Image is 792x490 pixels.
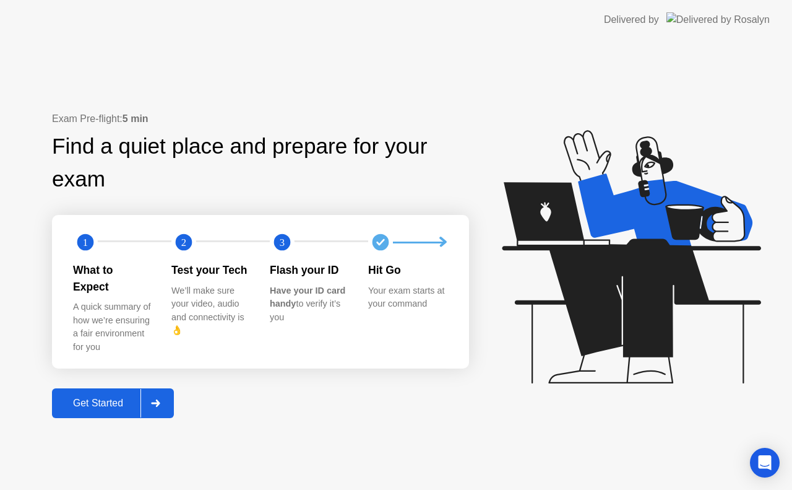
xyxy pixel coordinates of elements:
div: Exam Pre-flight: [52,112,469,126]
text: 3 [280,237,285,248]
text: 1 [83,237,88,248]
div: Find a quiet place and prepare for your exam [52,130,469,196]
div: Get Started [56,398,140,409]
div: What to Expect [73,262,152,295]
div: Your exam starts at your command [368,284,447,311]
div: Hit Go [368,262,447,278]
div: We’ll make sure your video, audio and connectivity is 👌 [171,284,250,338]
b: 5 min [123,113,148,124]
div: Flash your ID [270,262,348,278]
button: Get Started [52,388,174,418]
div: to verify it’s you [270,284,348,325]
text: 2 [181,237,186,248]
div: Open Intercom Messenger [750,448,780,478]
img: Delivered by Rosalyn [666,12,770,27]
div: Test your Tech [171,262,250,278]
b: Have your ID card handy [270,286,345,309]
div: Delivered by [604,12,659,27]
div: A quick summary of how we’re ensuring a fair environment for you [73,300,152,354]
